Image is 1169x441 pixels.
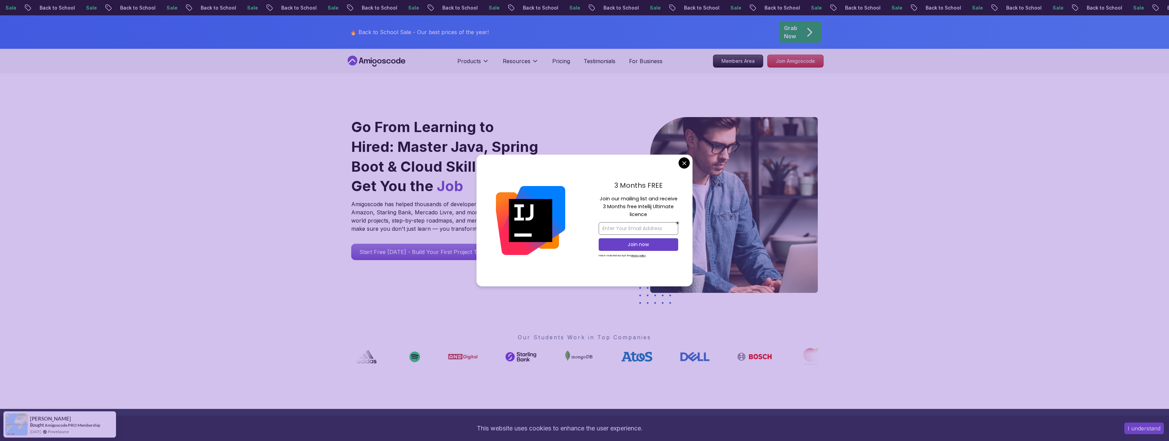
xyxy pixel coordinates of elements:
[503,57,530,65] p: Resources
[351,333,818,341] p: Our Students Work in Top Companies
[650,117,818,293] img: hero
[74,4,96,11] p: Sale
[45,422,100,428] a: Amigoscode PRO Membership
[396,4,418,11] p: Sale
[1121,4,1143,11] p: Sale
[511,4,557,11] p: Back to School
[752,4,799,11] p: Back to School
[768,55,823,67] p: Join Amigoscode
[672,4,718,11] p: Back to School
[960,4,982,11] p: Sale
[457,57,481,65] p: Products
[48,429,69,435] a: ProveSource
[315,4,337,11] p: Sale
[476,4,498,11] p: Sale
[351,117,539,196] h1: Go From Learning to Hired: Master Java, Spring Boot & Cloud Skills That Get You the
[994,4,1040,11] p: Back to School
[350,28,489,36] p: 🔥 Back to School Sale - Our best prices of the year!
[913,4,960,11] p: Back to School
[784,24,797,40] p: Grab Now
[5,421,1114,436] div: This website uses cookies to enhance the user experience.
[557,4,579,11] p: Sale
[629,57,662,65] a: For Business
[351,200,515,233] p: Amigoscode has helped thousands of developers land roles at Amazon, Starling Bank, Mercado Livre,...
[30,429,41,435] span: [DATE]
[5,413,28,436] img: provesource social proof notification image
[713,55,763,67] p: Members Area
[351,244,509,260] a: Start Free [DATE] - Build Your First Project This Week
[235,4,257,11] p: Sale
[430,4,476,11] p: Back to School
[879,4,901,11] p: Sale
[350,4,396,11] p: Back to School
[591,4,638,11] p: Back to School
[437,177,463,195] span: Job
[503,57,539,71] button: Resources
[638,4,659,11] p: Sale
[269,4,315,11] p: Back to School
[30,416,71,422] span: [PERSON_NAME]
[799,4,821,11] p: Sale
[30,422,44,428] span: Bought
[713,55,763,68] a: Members Area
[833,4,879,11] p: Back to School
[457,57,489,71] button: Products
[1040,4,1062,11] p: Sale
[1074,4,1121,11] p: Back to School
[154,4,176,11] p: Sale
[27,4,74,11] p: Back to School
[767,55,824,68] a: Join Amigoscode
[188,4,235,11] p: Back to School
[1124,423,1164,434] button: Accept cookies
[584,57,615,65] a: Testimonials
[718,4,740,11] p: Sale
[552,57,570,65] a: Pricing
[108,4,154,11] p: Back to School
